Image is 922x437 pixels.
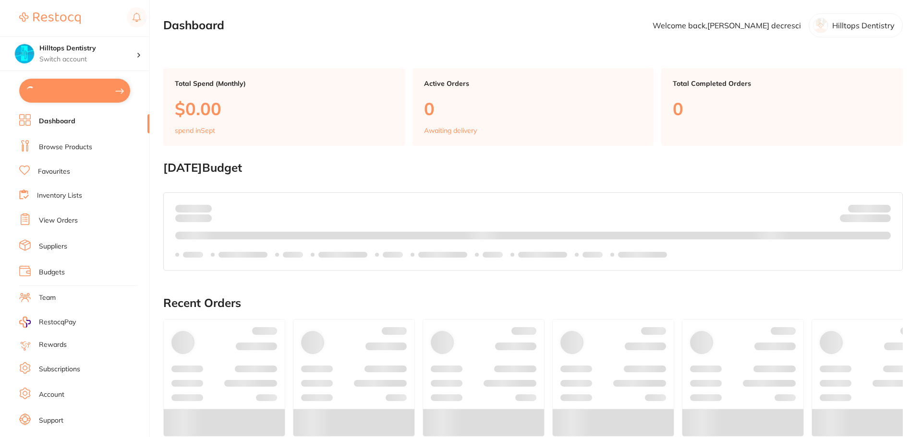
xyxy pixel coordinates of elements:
p: 0 [673,99,891,118]
p: Awaiting delivery [424,127,477,134]
a: RestocqPay [19,317,76,328]
p: Labels extended [518,251,567,259]
p: Total Spend (Monthly) [175,80,393,87]
a: Total Spend (Monthly)$0.00spend inSept [163,68,405,146]
a: Support [39,416,63,425]
p: 0 [424,99,643,118]
a: Restocq Logo [19,7,81,29]
p: Switch account [39,55,136,64]
a: Account [39,390,64,400]
p: Labels [283,251,303,259]
p: Labels extended [618,251,667,259]
a: Dashboard [39,117,75,126]
p: Total Completed Orders [673,80,891,87]
p: Active Orders [424,80,643,87]
img: Hilltops Dentistry [15,44,34,63]
a: Subscriptions [39,365,80,374]
strong: $0.00 [195,204,212,213]
p: Labels [383,251,403,259]
p: month [175,213,212,224]
img: Restocq Logo [19,12,81,24]
p: spend in Sept [175,127,215,134]
p: Budget: [848,204,891,212]
p: Labels extended [318,251,367,259]
p: Spent: [175,204,212,212]
img: RestocqPay [19,317,31,328]
a: Team [39,293,56,303]
p: Welcome back, [PERSON_NAME] decresci [653,21,801,30]
p: $0.00 [175,99,393,118]
strong: $0.00 [874,216,891,224]
h4: Hilltops Dentistry [39,44,136,53]
h2: Dashboard [163,19,224,32]
h2: Recent Orders [163,296,903,310]
a: Budgets [39,268,65,277]
p: Labels extended [418,251,467,259]
span: RestocqPay [39,318,76,327]
h2: [DATE] Budget [163,161,903,175]
a: Browse Products [39,142,92,152]
a: Favourites [38,167,70,177]
strong: $NaN [872,204,891,213]
a: Rewards [39,340,67,350]
a: Active Orders0Awaiting delivery [412,68,654,146]
a: Suppliers [39,242,67,251]
p: Labels [483,251,503,259]
a: Total Completed Orders0 [661,68,903,146]
p: Labels [582,251,603,259]
p: Labels extended [218,251,267,259]
a: Inventory Lists [37,191,82,201]
p: Labels [183,251,203,259]
p: Remaining: [840,213,891,224]
a: View Orders [39,216,78,225]
p: Hilltops Dentistry [832,21,895,30]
